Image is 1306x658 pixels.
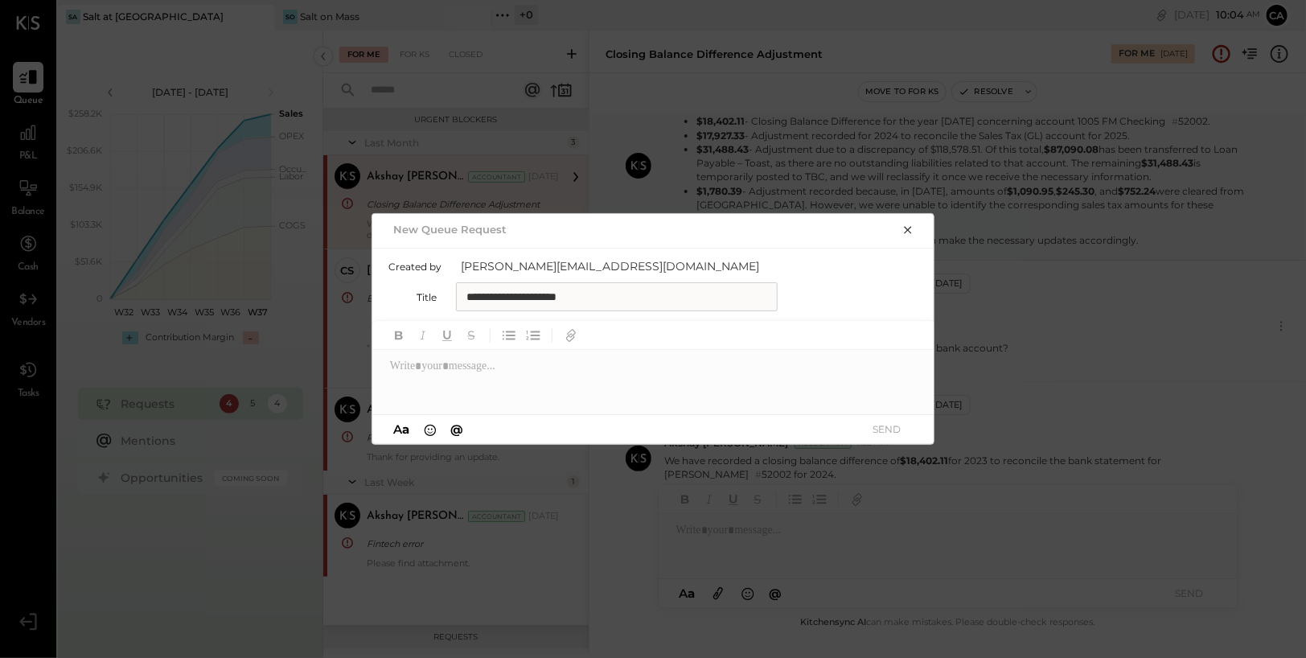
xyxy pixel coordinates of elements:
[461,258,782,274] span: [PERSON_NAME][EMAIL_ADDRESS][DOMAIN_NAME]
[388,324,409,345] button: Bold
[413,324,433,345] button: Italic
[388,421,414,438] button: Aa
[561,324,581,345] button: Add URL
[402,422,409,437] span: a
[523,324,544,345] button: Ordered List
[393,223,507,236] h2: New Queue Request
[451,422,464,437] span: @
[437,324,458,345] button: Underline
[388,291,437,303] label: Title
[499,324,520,345] button: Unordered List
[388,261,441,273] label: Created by
[446,421,469,438] button: @
[461,324,482,345] button: Strikethrough
[855,418,919,440] button: SEND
